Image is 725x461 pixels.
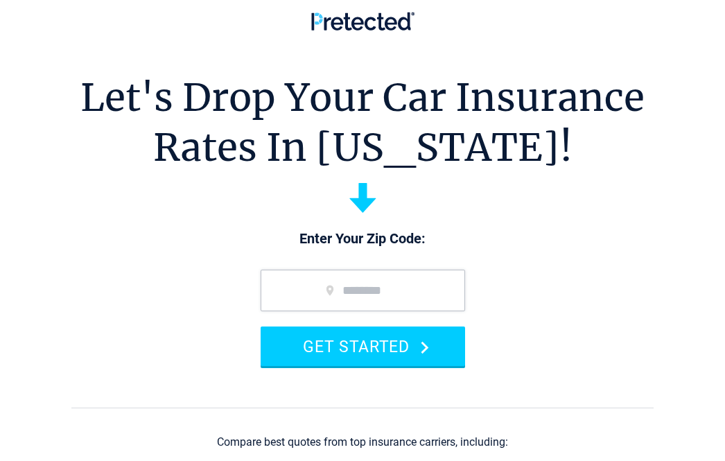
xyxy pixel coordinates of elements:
[261,270,465,311] input: zip code
[311,12,414,31] img: Pretected Logo
[217,436,508,449] div: Compare best quotes from top insurance carriers, including:
[247,229,479,249] p: Enter Your Zip Code:
[80,73,645,173] h1: Let's Drop Your Car Insurance Rates In [US_STATE]!
[261,327,465,366] button: GET STARTED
